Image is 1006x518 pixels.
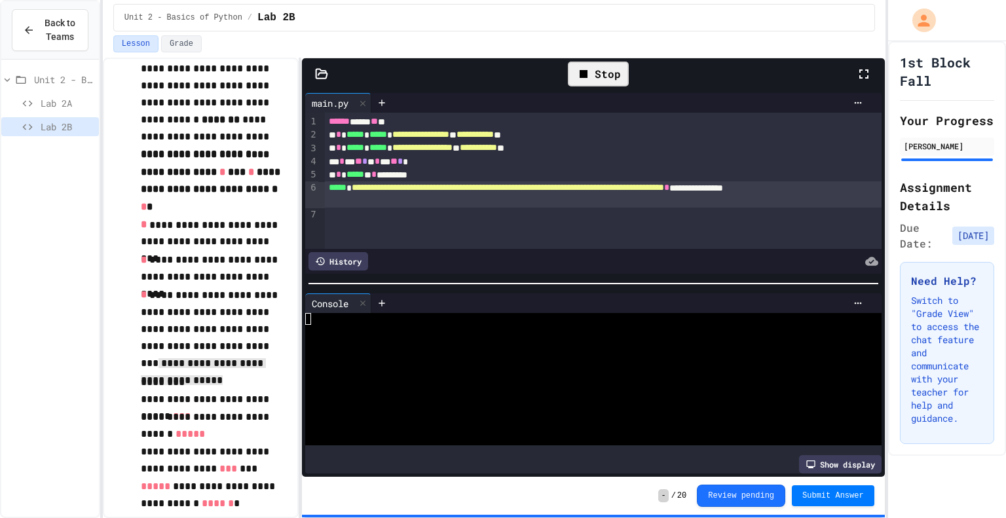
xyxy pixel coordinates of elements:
div: Show display [799,455,882,473]
span: Unit 2 - Basics of Python [124,12,242,23]
button: Back to Teams [12,9,88,51]
h2: Assignment Details [900,178,994,215]
p: Switch to "Grade View" to access the chat feature and communicate with your teacher for help and ... [911,294,983,425]
div: History [308,252,368,270]
div: [PERSON_NAME] [904,140,990,152]
span: Unit 2 - Basics of Python [34,73,94,86]
span: - [658,489,668,502]
div: Console [305,297,355,310]
div: 1 [305,115,318,128]
h1: 1st Block Fall [900,53,994,90]
h3: Need Help? [911,273,983,289]
div: 2 [305,128,318,141]
div: 4 [305,155,318,168]
div: My Account [899,5,939,35]
div: main.py [305,96,355,110]
span: Lab 2B [257,10,295,26]
button: Lesson [113,35,158,52]
div: Console [305,293,371,313]
span: Lab 2B [41,120,94,134]
h2: Your Progress [900,111,994,130]
button: Submit Answer [792,485,874,506]
div: 5 [305,168,318,181]
button: Review pending [697,485,785,507]
span: Submit Answer [802,490,864,501]
button: Grade [161,35,202,52]
div: 7 [305,208,318,221]
span: Back to Teams [43,16,77,44]
div: main.py [305,93,371,113]
span: / [671,490,676,501]
span: Due Date: [900,220,947,251]
span: / [248,12,252,23]
span: Lab 2A [41,96,94,110]
div: 3 [305,142,318,155]
span: [DATE] [952,227,994,245]
div: 6 [305,181,318,208]
div: Stop [568,62,629,86]
span: 20 [677,490,686,501]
